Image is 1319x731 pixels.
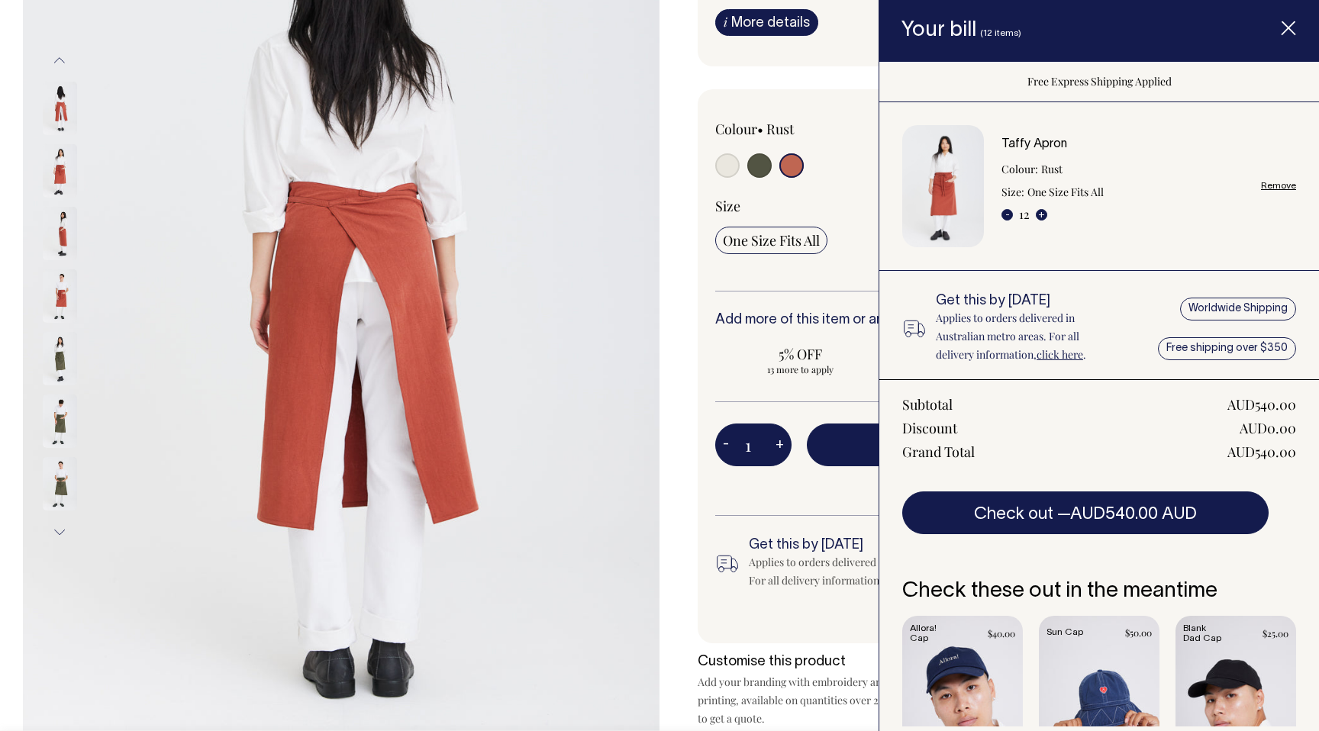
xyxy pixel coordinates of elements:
h6: Check these out in the meantime [902,580,1296,604]
div: Colour [715,120,928,138]
p: Applies to orders delivered in Australian metro areas. For all delivery information, . [936,309,1117,364]
input: One Size Fits All [715,227,827,254]
span: Free Express Shipping Applied [807,475,1248,494]
dd: Rust [1041,160,1063,179]
h6: Add more of this item or any of our other to save [715,313,1248,328]
img: olive [43,332,77,385]
span: (12 items) [980,29,1021,37]
a: Remove [1261,181,1296,191]
dd: One Size Fits All [1027,183,1104,201]
button: Add to bill —AUD45.00 [807,423,1248,466]
img: rust [43,82,77,135]
h6: Get this by [DATE] [936,294,1117,309]
input: 5% OFF 13 more to apply [715,340,885,380]
img: olive [43,457,77,510]
div: Discount [902,419,957,437]
div: AUD540.00 [1227,395,1296,414]
div: Subtotal [902,395,953,414]
img: rust [43,207,77,260]
h6: Get this by [DATE] [749,538,1006,553]
button: - [715,430,737,460]
span: i [724,14,727,30]
span: One Size Fits All [723,231,820,250]
div: AUD0.00 [1240,419,1296,437]
a: click here [1037,347,1083,362]
h6: Customise this product [698,655,942,670]
button: + [1036,209,1047,221]
img: Taffy Apron [902,125,984,247]
span: 13 more to apply [723,363,878,375]
img: rust [43,144,77,198]
a: iMore details [715,9,818,36]
span: 5% OFF [723,345,878,363]
div: Grand Total [902,443,975,461]
img: olive [43,394,77,448]
dt: Colour: [1001,160,1038,179]
div: Applies to orders delivered in Australian metro areas. For all delivery information, . [749,553,1006,590]
button: + [768,430,792,460]
img: rust [43,269,77,323]
button: - [1001,209,1013,221]
button: Previous [48,43,71,78]
div: Size [715,197,1248,215]
p: Add your branding with embroidery and screen printing, available on quantities over 25. Contact u... [698,673,942,728]
button: Check out —AUD540.00 AUD [902,491,1269,534]
div: AUD540.00 [1227,443,1296,461]
span: Free Express Shipping Applied [1027,74,1172,89]
button: Next [48,515,71,549]
dt: Size: [1001,183,1024,201]
span: • [757,120,763,138]
a: Taffy Apron [1001,139,1067,150]
span: AUD540.00 AUD [1070,507,1197,522]
label: Rust [766,120,794,138]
